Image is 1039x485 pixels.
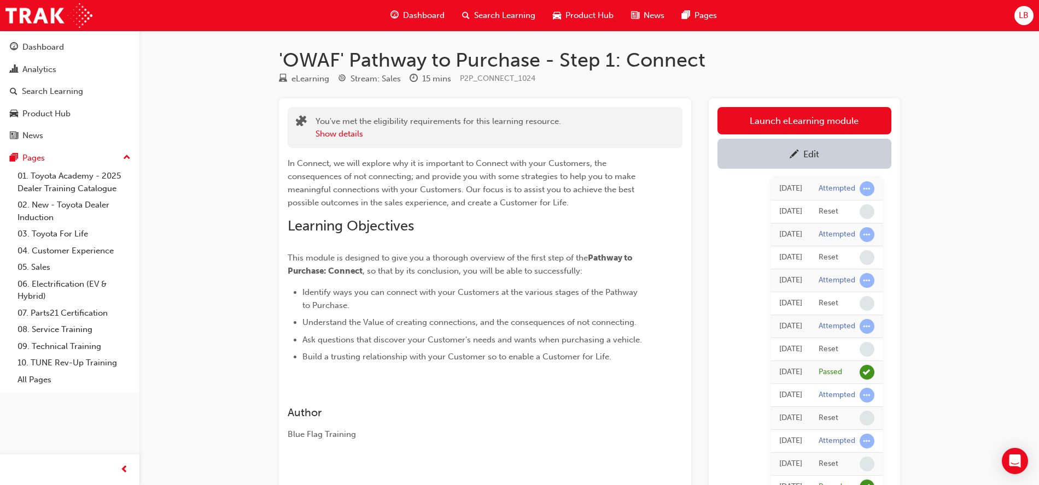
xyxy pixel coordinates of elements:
[860,457,874,471] span: learningRecordVerb_NONE-icon
[819,436,855,446] div: Attempted
[288,253,634,276] span: Pathway to Purchase: Connect
[622,4,673,27] a: news-iconNews
[779,320,802,333] div: Tue Oct 08 2024 09:35:15 GMT+1100 (Australian Eastern Daylight Time)
[288,253,588,263] span: This module is designed to give you a thorough overview of the first step of the
[779,205,802,218] div: Thu Jun 12 2025 17:02:11 GMT+1000 (Australian Eastern Standard Time)
[819,367,842,377] div: Passed
[779,228,802,241] div: Thu Nov 07 2024 10:56:23 GMT+1100 (Australian Eastern Daylight Time)
[316,115,561,140] div: You've met the eligibility requirements for this learning resource.
[13,338,135,355] a: 09. Technical Training
[10,43,18,52] span: guage-icon
[10,131,18,141] span: news-icon
[13,259,135,276] a: 05. Sales
[779,251,802,264] div: Thu Nov 07 2024 10:56:21 GMT+1100 (Australian Eastern Daylight Time)
[779,343,802,356] div: Tue Oct 08 2024 09:35:13 GMT+1100 (Australian Eastern Daylight Time)
[4,148,135,168] button: Pages
[644,9,664,22] span: News
[5,3,92,28] img: Trak
[860,411,874,425] span: learningRecordVerb_NONE-icon
[682,9,690,22] span: pages-icon
[22,129,43,142] div: News
[860,434,874,448] span: learningRecordVerb_ATTEMPT-icon
[779,297,802,310] div: Mon Oct 14 2024 08:58:53 GMT+1100 (Australian Eastern Daylight Time)
[363,266,582,276] span: , so that by its conclusion, you will be able to successfully:
[22,152,45,164] div: Pages
[819,321,855,332] div: Attempted
[302,335,642,345] span: Ask questions that discover your Customer's needs and wants when purchasing a vehicle.
[296,116,307,129] span: puzzle-icon
[410,74,418,84] span: clock-icon
[819,252,838,263] div: Reset
[316,128,363,140] button: Show details
[291,73,329,85] div: eLearning
[819,206,838,217] div: Reset
[302,317,637,327] span: Understand the Value of creating connections, and the consequences of not connecting.
[860,319,874,334] span: learningRecordVerb_ATTEMPT-icon
[860,388,874,403] span: learningRecordVerb_ATTEMPT-icon
[4,81,135,102] a: Search Learning
[860,181,874,196] span: learningRecordVerb_ATTEMPT-icon
[819,344,838,354] div: Reset
[279,48,900,72] h1: 'OWAF' Pathway to Purchase - Step 1: Connect
[819,413,838,423] div: Reset
[819,459,838,469] div: Reset
[288,158,638,208] span: In Connect, we will explore why it is important to Connect with your Customers, the consequences ...
[1019,9,1029,22] span: LB
[10,65,18,75] span: chart-icon
[13,168,135,197] a: 01. Toyota Academy - 2025 Dealer Training Catalogue
[779,274,802,287] div: Mon Oct 14 2024 08:59:53 GMT+1100 (Australian Eastern Daylight Time)
[120,463,129,477] span: prev-icon
[13,242,135,259] a: 04. Customer Experience
[13,226,135,242] a: 03. Toyota For Life
[860,342,874,357] span: learningRecordVerb_NONE-icon
[13,197,135,226] a: 02. New - Toyota Dealer Induction
[860,250,874,265] span: learningRecordVerb_NONE-icon
[302,287,640,310] span: Identify ways you can connect with your Customers at the various stages of the Pathway to Purchase.
[288,428,643,441] div: Blue Flag Training
[717,107,891,134] a: Launch eLearning module
[4,37,135,57] a: Dashboard
[13,321,135,338] a: 08. Service Training
[819,229,855,240] div: Attempted
[4,104,135,124] a: Product Hub
[860,273,874,288] span: learningRecordVerb_ATTEMPT-icon
[302,352,611,362] span: Build a trusting relationship with your Customer so to enable a Customer for Life.
[779,458,802,470] div: Wed Sep 25 2024 11:20:48 GMT+1000 (Australian Eastern Standard Time)
[10,153,18,163] span: pages-icon
[631,9,639,22] span: news-icon
[819,184,855,194] div: Attempted
[22,41,64,54] div: Dashboard
[544,4,622,27] a: car-iconProduct Hub
[288,217,414,234] span: Learning Objectives
[22,108,71,120] div: Product Hub
[860,365,874,380] span: learningRecordVerb_PASS-icon
[279,72,329,86] div: Type
[790,150,799,161] span: pencil-icon
[462,9,470,22] span: search-icon
[338,72,401,86] div: Stream
[673,4,726,27] a: pages-iconPages
[460,74,535,83] span: Learning resource code
[10,109,18,119] span: car-icon
[819,390,855,400] div: Attempted
[474,9,535,22] span: Search Learning
[819,298,838,309] div: Reset
[382,4,453,27] a: guage-iconDashboard
[860,204,874,219] span: learningRecordVerb_NONE-icon
[410,72,451,86] div: Duration
[422,73,451,85] div: 15 mins
[123,151,131,165] span: up-icon
[779,435,802,447] div: Wed Sep 25 2024 11:20:50 GMT+1000 (Australian Eastern Standard Time)
[779,182,802,195] div: Thu Jun 12 2025 17:02:15 GMT+1000 (Australian Eastern Standard Time)
[4,35,135,148] button: DashboardAnalyticsSearch LearningProduct HubNews
[860,296,874,311] span: learningRecordVerb_NONE-icon
[288,406,643,419] h3: Author
[819,275,855,286] div: Attempted
[13,371,135,388] a: All Pages
[1002,448,1028,474] div: Open Intercom Messenger
[22,63,56,76] div: Analytics
[390,9,399,22] span: guage-icon
[1014,6,1034,25] button: LB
